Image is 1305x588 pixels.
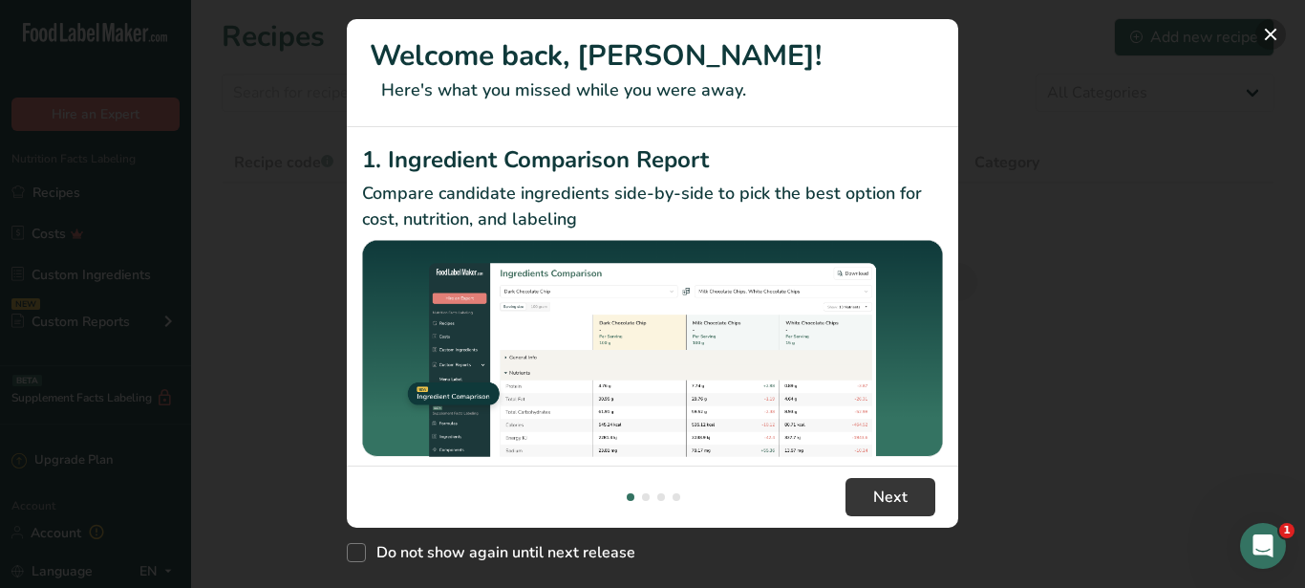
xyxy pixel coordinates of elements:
[873,486,908,509] span: Next
[362,181,943,232] p: Compare candidate ingredients side-by-side to pick the best option for cost, nutrition, and labeling
[1279,523,1294,538] span: 1
[370,77,935,103] p: Here's what you missed while you were away.
[366,543,635,562] span: Do not show again until next release
[1240,523,1286,569] iframe: Intercom live chat
[362,464,943,498] h2: 2. Formulate Recipes By Percentage
[362,240,943,457] img: Ingredient Comparison Report
[845,478,935,516] button: Next
[370,34,935,77] h1: Welcome back, [PERSON_NAME]!
[362,142,943,177] h2: 1. Ingredient Comparison Report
